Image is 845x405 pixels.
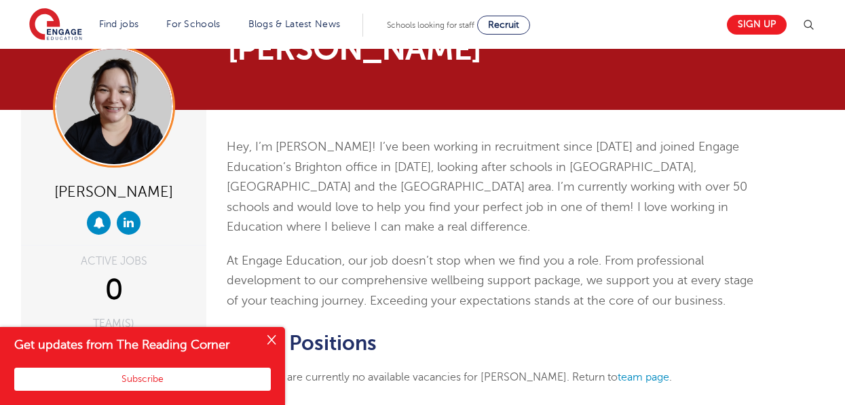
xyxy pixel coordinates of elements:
[31,273,196,307] div: 0
[14,336,257,353] h4: Get updates from The Reading Corner
[258,327,285,354] button: Close
[618,371,669,383] a: team page
[477,16,530,35] a: Recruit
[14,368,271,391] button: Subscribe
[31,256,196,267] div: ACTIVE JOBS
[29,8,82,42] img: Engage Education
[488,20,519,30] span: Recruit
[387,20,474,30] span: Schools looking for staff
[227,332,755,355] h2: Latest Positions
[166,19,220,29] a: For Schools
[248,19,341,29] a: Blogs & Latest News
[727,15,787,35] a: Sign up
[99,19,139,29] a: Find jobs
[31,318,196,329] div: TEAM(S)
[31,178,196,204] div: [PERSON_NAME]
[227,368,755,386] p: Sorry, there are currently no available vacancies for [PERSON_NAME]. Return to .
[227,140,747,233] span: Hey, I’m [PERSON_NAME]! I’ve been working in recruitment since [DATE] and joined Engage Education...
[227,254,753,307] span: At Engage Education, our job doesn’t stop when we find you a role. From professional development ...
[227,33,550,65] h1: [PERSON_NAME]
